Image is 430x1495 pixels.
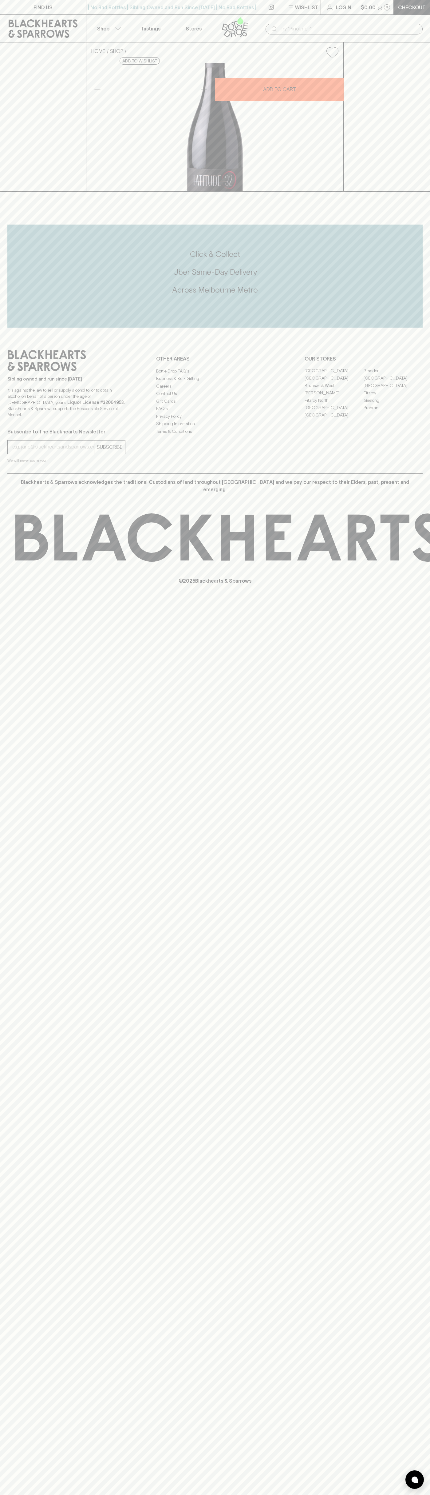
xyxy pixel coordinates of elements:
p: Wishlist [295,4,318,11]
a: Privacy Policy [156,413,274,420]
p: $0.00 [361,4,376,11]
a: Contact Us [156,390,274,397]
a: [GEOGRAPHIC_DATA] [364,375,423,382]
a: Terms & Conditions [156,428,274,435]
p: SUBSCRIBE [97,443,123,451]
button: SUBSCRIBE [94,441,125,454]
a: Stores [172,15,215,42]
a: HOME [91,48,105,54]
a: SHOP [110,48,123,54]
img: bubble-icon [412,1477,418,1483]
p: Shop [97,25,109,32]
p: ADD TO CART [263,86,296,93]
a: Bottle Drop FAQ's [156,367,274,375]
img: 40426.png [86,63,343,191]
a: Tastings [129,15,172,42]
a: Geelong [364,397,423,404]
p: Sibling owned and run since [DATE] [7,376,125,382]
p: Subscribe to The Blackhearts Newsletter [7,428,125,435]
p: Tastings [141,25,160,32]
p: It is against the law to sell or supply alcohol to, or to obtain alcohol on behalf of a person un... [7,387,125,418]
p: Stores [186,25,202,32]
a: [GEOGRAPHIC_DATA] [305,404,364,412]
a: Shipping Information [156,420,274,428]
input: Try "Pinot noir" [280,24,418,34]
p: Login [336,4,351,11]
a: FAQ's [156,405,274,413]
a: [GEOGRAPHIC_DATA] [305,375,364,382]
input: e.g. jane@blackheartsandsparrows.com.au [12,442,94,452]
p: OUR STORES [305,355,423,362]
p: We will never spam you [7,457,125,464]
h5: Uber Same-Day Delivery [7,267,423,277]
button: ADD TO CART [215,78,344,101]
p: OTHER AREAS [156,355,274,362]
button: Add to wishlist [120,57,160,65]
h5: Across Melbourne Metro [7,285,423,295]
a: Business & Bulk Gifting [156,375,274,382]
a: [PERSON_NAME] [305,389,364,397]
a: [GEOGRAPHIC_DATA] [305,367,364,375]
p: Blackhearts & Sparrows acknowledges the traditional Custodians of land throughout [GEOGRAPHIC_DAT... [12,478,418,493]
button: Shop [86,15,129,42]
h5: Click & Collect [7,249,423,259]
a: [GEOGRAPHIC_DATA] [364,382,423,389]
a: Fitzroy [364,389,423,397]
a: Gift Cards [156,397,274,405]
p: FIND US [34,4,53,11]
strong: Liquor License #32064953 [67,400,124,405]
p: Checkout [398,4,426,11]
div: Call to action block [7,225,423,328]
a: Brunswick West [305,382,364,389]
a: [GEOGRAPHIC_DATA] [305,412,364,419]
a: Prahran [364,404,423,412]
p: 0 [386,6,388,9]
a: Fitzroy North [305,397,364,404]
a: Braddon [364,367,423,375]
a: Careers [156,382,274,390]
button: Add to wishlist [324,45,341,61]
